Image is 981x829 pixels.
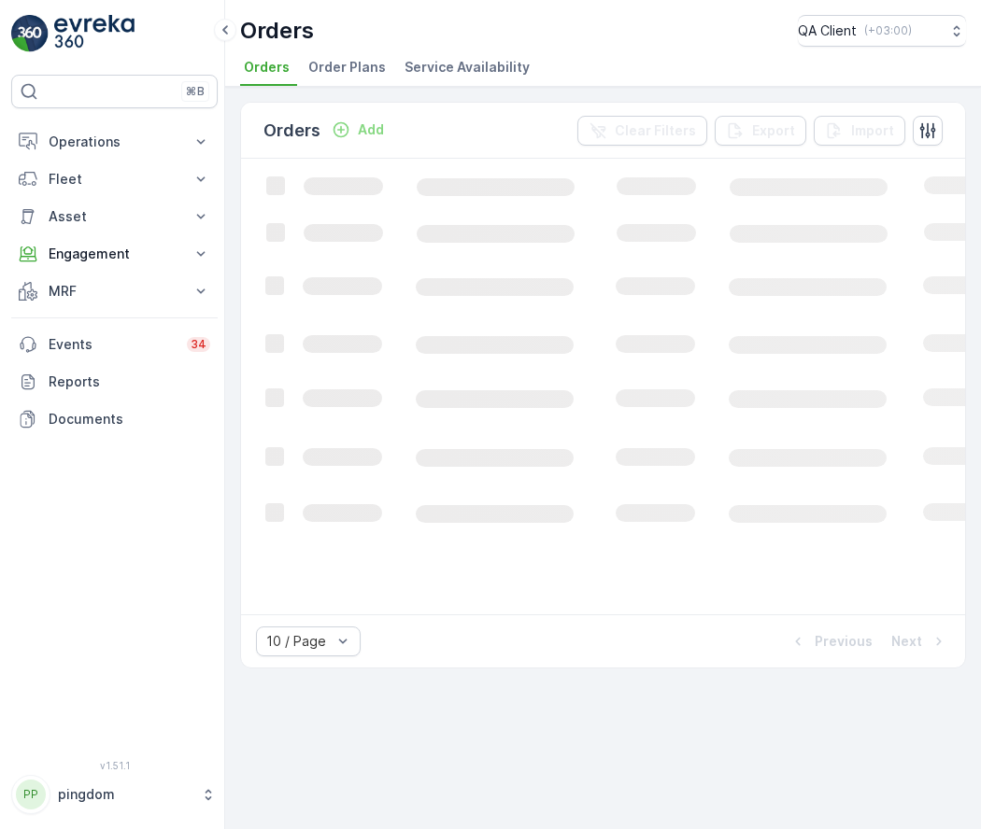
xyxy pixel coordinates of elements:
p: QA Client [798,21,857,40]
button: Operations [11,123,218,161]
p: Previous [815,632,873,651]
button: Import [814,116,905,146]
p: ( +03:00 ) [864,23,912,38]
button: Fleet [11,161,218,198]
p: Reports [49,372,210,391]
p: Add [358,120,384,139]
span: Service Availability [405,58,530,77]
button: Clear Filters [577,116,707,146]
p: pingdom [58,785,192,804]
p: Asset [49,207,180,226]
p: Export [752,121,795,140]
img: logo_light-DOdMpM7g.png [54,15,135,52]
button: Next [889,630,950,653]
img: logo [11,15,49,52]
p: Operations [49,133,180,151]
p: MRF [49,282,180,301]
p: 34 [191,337,206,352]
span: Orders [244,58,290,77]
p: Fleet [49,170,180,189]
p: Engagement [49,245,180,263]
a: Documents [11,400,218,438]
p: Clear Filters [615,121,696,140]
span: Order Plans [308,58,386,77]
p: Next [891,632,922,651]
button: QA Client(+03:00) [798,15,966,47]
button: Previous [787,630,874,653]
button: Asset [11,198,218,235]
p: Orders [263,118,320,144]
button: Add [324,119,391,141]
a: Events34 [11,326,218,363]
button: PPpingdom [11,775,218,814]
div: PP [16,780,46,809]
p: Documents [49,410,210,429]
p: ⌘B [186,84,205,99]
button: Engagement [11,235,218,273]
a: Reports [11,363,218,400]
p: Events [49,335,176,354]
span: v 1.51.1 [11,760,218,771]
button: Export [715,116,806,146]
p: Import [851,121,894,140]
button: MRF [11,273,218,310]
p: Orders [240,16,314,46]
